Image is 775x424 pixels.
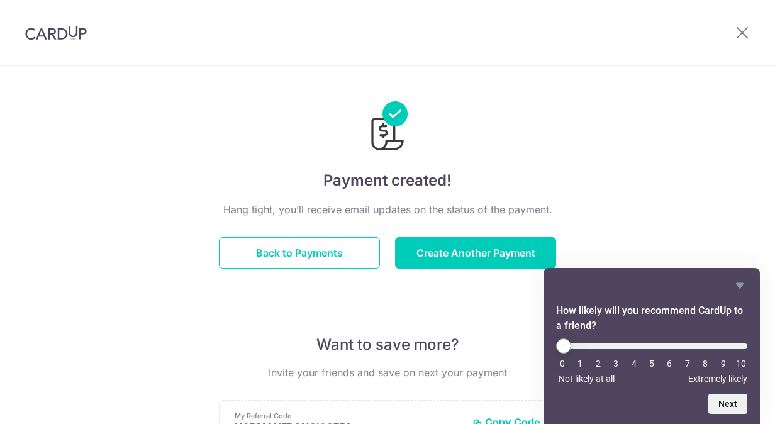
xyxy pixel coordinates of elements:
[735,359,747,369] li: 10
[219,237,380,269] button: Back to Payments
[592,359,605,369] li: 2
[628,359,640,369] li: 4
[219,169,556,192] h4: Payment created!
[235,411,462,421] p: My Referral Code
[25,25,87,40] img: CardUp
[556,359,569,369] li: 0
[732,278,747,293] button: Hide survey
[556,278,747,414] div: How likely will you recommend CardUp to a friend? Select an option from 0 to 10, with 0 being Not...
[219,335,556,355] p: Want to save more?
[219,202,556,217] p: Hang tight, you’ll receive email updates on the status of the payment.
[395,237,556,269] button: Create Another Payment
[610,359,622,369] li: 3
[559,374,615,384] span: Not likely at all
[556,338,747,384] div: How likely will you recommend CardUp to a friend? Select an option from 0 to 10, with 0 being Not...
[681,359,694,369] li: 7
[717,359,730,369] li: 9
[645,359,658,369] li: 5
[219,365,556,380] p: Invite your friends and save on next your payment
[556,303,747,333] h2: How likely will you recommend CardUp to a friend? Select an option from 0 to 10, with 0 being Not...
[708,394,747,414] button: Next question
[688,374,747,384] span: Extremely likely
[663,359,676,369] li: 6
[367,101,408,154] img: Payments
[699,359,711,369] li: 8
[574,359,586,369] li: 1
